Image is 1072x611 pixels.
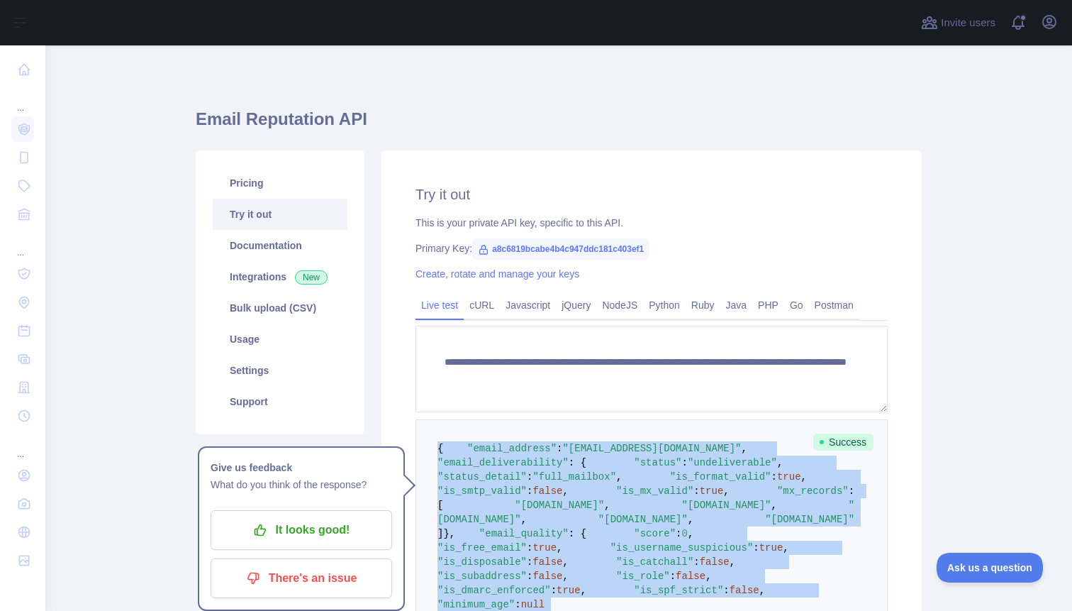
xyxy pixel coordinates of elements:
[527,542,532,554] span: :
[723,585,729,596] span: :
[604,500,610,511] span: ,
[11,431,34,460] div: ...
[562,571,568,582] span: ,
[415,294,464,316] a: Live test
[813,434,873,451] span: Success
[616,485,693,497] span: "is_mx_valid"
[688,528,693,539] span: ,
[500,294,556,316] a: Javascript
[742,443,747,454] span: ,
[213,355,347,386] a: Settings
[532,571,562,582] span: false
[213,324,347,355] a: Usage
[693,485,699,497] span: :
[610,542,754,554] span: "is_username_suspicious"
[467,443,557,454] span: "email_address"
[437,571,527,582] span: "is_subaddress"
[415,216,888,230] div: This is your private API key, specific to this API.
[443,528,455,539] span: },
[752,294,784,316] a: PHP
[415,268,579,280] a: Create, rotate and manage your keys
[196,108,922,142] h1: Email Reputation API
[809,294,859,316] a: Postman
[532,542,557,554] span: true
[437,471,527,483] span: "status_detail"
[415,241,888,255] div: Primary Key:
[937,553,1044,583] iframe: Toggle Customer Support
[771,471,777,483] span: :
[213,261,347,292] a: Integrations New
[783,542,788,554] span: ,
[918,11,998,34] button: Invite users
[581,585,586,596] span: ,
[569,528,586,539] span: : {
[557,585,581,596] span: true
[730,556,735,568] span: ,
[437,528,443,539] span: ]
[676,528,681,539] span: :
[634,457,681,468] span: "status"
[213,167,347,199] a: Pricing
[527,571,532,582] span: :
[437,585,551,596] span: "is_dmarc_enforced"
[753,542,759,554] span: :
[213,292,347,324] a: Bulk upload (CSV)
[720,294,753,316] a: Java
[784,294,809,316] a: Go
[676,571,705,582] span: false
[682,457,688,468] span: :
[532,485,562,497] span: false
[437,542,527,554] span: "is_free_email"
[521,514,527,525] span: ,
[596,294,643,316] a: NodeJS
[723,485,729,497] span: ,
[598,514,688,525] span: "[DOMAIN_NAME]"
[437,485,527,497] span: "is_smtp_valid"
[616,556,693,568] span: "is_catchall"
[777,485,849,497] span: "mx_records"
[532,556,562,568] span: false
[643,294,686,316] a: Python
[213,386,347,417] a: Support
[771,500,777,511] span: ,
[557,542,562,554] span: ,
[415,185,888,204] h2: Try it out
[700,556,730,568] span: false
[682,500,771,511] span: "[DOMAIN_NAME]"
[700,485,724,497] span: true
[759,542,783,554] span: true
[682,528,688,539] span: 0
[211,459,392,476] h1: Give us feedback
[777,457,783,468] span: ,
[213,230,347,261] a: Documentation
[213,199,347,230] a: Try it out
[562,485,568,497] span: ,
[515,599,520,610] span: :
[941,15,995,31] span: Invite users
[556,294,596,316] a: jQuery
[569,457,586,468] span: : {
[437,556,527,568] span: "is_disposable"
[437,457,569,468] span: "email_deliverability"
[693,556,699,568] span: :
[551,585,557,596] span: :
[634,528,676,539] span: "score"
[634,585,723,596] span: "is_spf_strict"
[515,500,604,511] span: "[DOMAIN_NAME]"
[616,471,622,483] span: ,
[562,556,568,568] span: ,
[688,514,693,525] span: ,
[527,556,532,568] span: :
[759,585,765,596] span: ,
[532,471,616,483] span: "full_mailbox"
[705,571,711,582] span: ,
[562,443,741,454] span: "[EMAIL_ADDRESS][DOMAIN_NAME]"
[527,471,532,483] span: :
[437,599,515,610] span: "minimum_age"
[479,528,569,539] span: "email_quality"
[521,599,545,610] span: null
[211,476,392,493] p: What do you think of the response?
[688,457,777,468] span: "undeliverable"
[295,270,328,285] span: New
[527,485,532,497] span: :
